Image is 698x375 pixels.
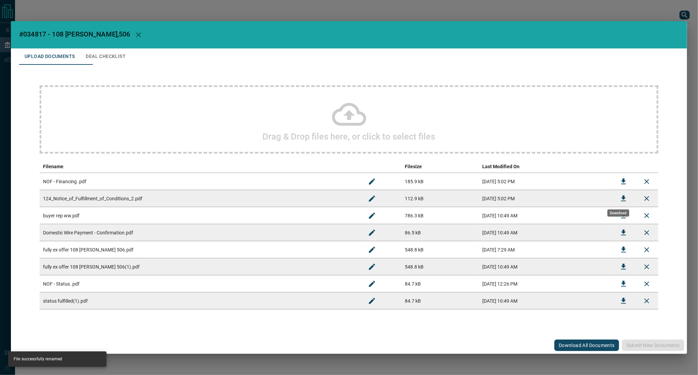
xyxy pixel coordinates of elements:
[554,340,619,351] button: Download All Documents
[364,173,380,190] button: Rename
[401,224,479,241] td: 86.5 kB
[40,292,360,309] td: status fulfilled(1).pdf
[364,190,380,207] button: Rename
[80,48,131,65] button: Deal Checklist
[401,275,479,292] td: 84.7 kB
[263,131,436,142] h2: Drag & Drop files here, or click to select files
[479,190,612,207] td: [DATE] 5:02 PM
[401,292,479,309] td: 84.7 kB
[639,225,655,241] button: Remove File
[615,293,632,309] button: Download
[479,292,612,309] td: [DATE] 10:49 AM
[615,225,632,241] button: Download
[40,224,360,241] td: Domestic Wire Payment - Confirmation.pdf
[479,207,612,224] td: [DATE] 10:49 AM
[479,160,612,173] th: Last Modified On
[479,258,612,275] td: [DATE] 10:49 AM
[612,160,635,173] th: download action column
[40,173,360,190] td: NOF - Financing .pdf
[479,224,612,241] td: [DATE] 10:49 AM
[40,241,360,258] td: fully ex offer 108 [PERSON_NAME] 506.pdf
[608,210,629,217] div: Download
[40,160,360,173] th: Filename
[40,258,360,275] td: fully ex offer 108 [PERSON_NAME] 506(1).pdf
[364,225,380,241] button: Rename
[615,242,632,258] button: Download
[40,85,658,154] div: Drag & Drop files here, or click to select files
[639,242,655,258] button: Remove File
[615,173,632,190] button: Download
[401,190,479,207] td: 112.9 kB
[364,207,380,224] button: Rename
[19,48,80,65] button: Upload Documents
[615,259,632,275] button: Download
[479,173,612,190] td: [DATE] 5:02 PM
[479,275,612,292] td: [DATE] 12:26 PM
[639,276,655,292] button: Remove File
[401,160,479,173] th: Filesize
[40,275,360,292] td: NOF - Status .pdf
[40,207,360,224] td: buyer rep ww.pdf
[639,190,655,207] button: Remove File
[635,160,658,173] th: delete file action column
[364,293,380,309] button: Rename
[639,293,655,309] button: Remove File
[19,30,130,38] span: #034817 - 108 [PERSON_NAME],506
[364,242,380,258] button: Rename
[40,190,360,207] td: 124_Notice_of_Fulfillment_of_Conditions_2.pdf
[364,276,380,292] button: Rename
[401,241,479,258] td: 548.8 kB
[639,207,655,224] button: Remove File
[479,241,612,258] td: [DATE] 7:29 AM
[401,207,479,224] td: 786.3 kB
[401,173,479,190] td: 185.9 kB
[14,354,62,365] div: File successfully renamed
[360,160,401,173] th: edit column
[615,276,632,292] button: Download
[401,258,479,275] td: 548.8 kB
[364,259,380,275] button: Rename
[639,173,655,190] button: Remove File
[615,190,632,207] button: Download
[639,259,655,275] button: Remove File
